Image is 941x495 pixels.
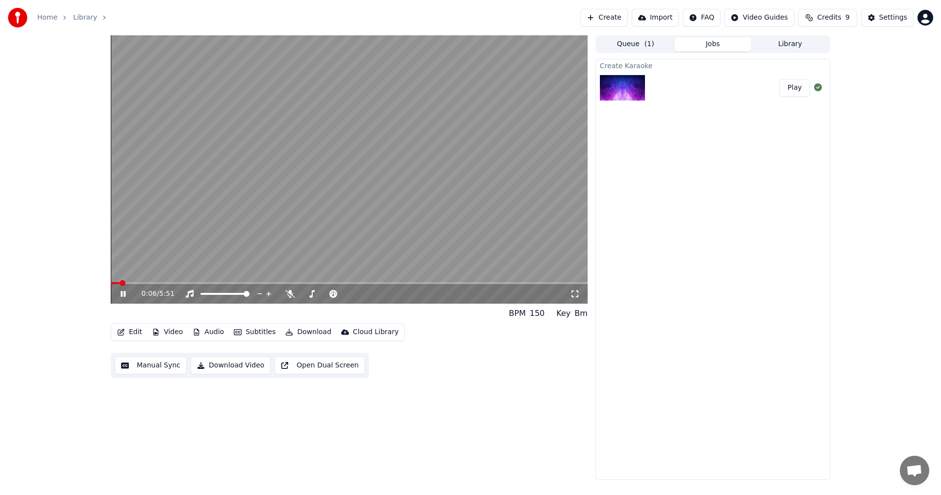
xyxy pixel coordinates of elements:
[191,357,271,374] button: Download Video
[779,79,810,97] button: Play
[597,37,674,52] button: Queue
[596,59,830,71] div: Create Karaoke
[159,289,174,299] span: 5:51
[115,357,187,374] button: Manual Sync
[274,357,365,374] button: Open Dual Screen
[683,9,720,26] button: FAQ
[644,39,654,49] span: ( 1 )
[574,308,588,319] div: Bm
[353,327,398,337] div: Cloud Library
[632,9,679,26] button: Import
[230,325,279,339] button: Subtitles
[798,9,857,26] button: Credits9
[189,325,228,339] button: Audio
[148,325,187,339] button: Video
[37,13,113,23] nav: breadcrumb
[724,9,794,26] button: Video Guides
[674,37,752,52] button: Jobs
[751,37,829,52] button: Library
[142,289,165,299] div: /
[817,13,841,23] span: Credits
[113,325,146,339] button: Edit
[900,456,929,485] div: Open chat
[861,9,914,26] button: Settings
[879,13,907,23] div: Settings
[509,308,525,319] div: BPM
[530,308,545,319] div: 150
[580,9,628,26] button: Create
[281,325,335,339] button: Download
[73,13,97,23] a: Library
[845,13,850,23] span: 9
[142,289,157,299] span: 0:06
[37,13,57,23] a: Home
[556,308,570,319] div: Key
[8,8,27,27] img: youka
